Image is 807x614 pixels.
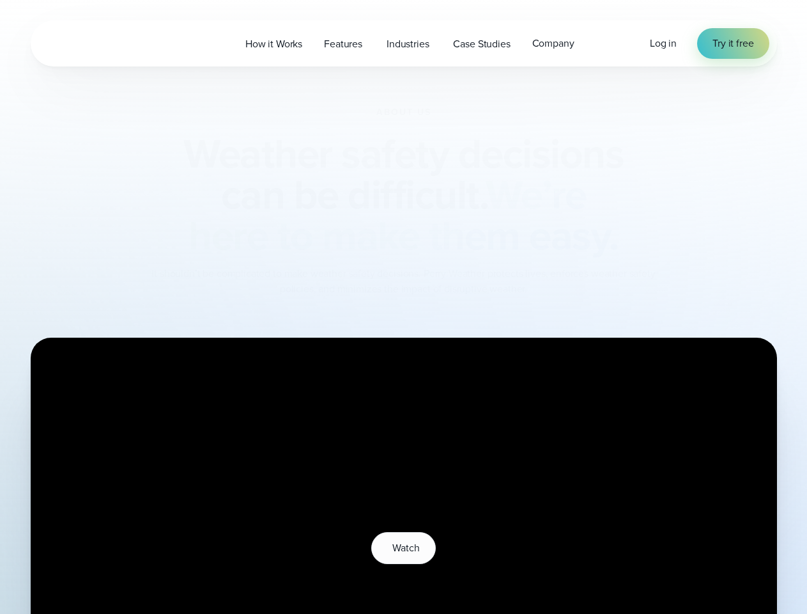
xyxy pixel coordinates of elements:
[442,31,521,57] a: Case Studies
[245,36,302,52] span: How it Works
[371,532,435,564] button: Watch
[532,36,574,51] span: Company
[453,36,510,52] span: Case Studies
[650,36,677,51] span: Log in
[324,36,362,52] span: Features
[234,31,313,57] a: How it Works
[650,36,677,51] a: Log in
[387,36,429,52] span: Industries
[697,28,769,59] a: Try it free
[392,540,419,556] span: Watch
[712,36,753,51] span: Try it free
